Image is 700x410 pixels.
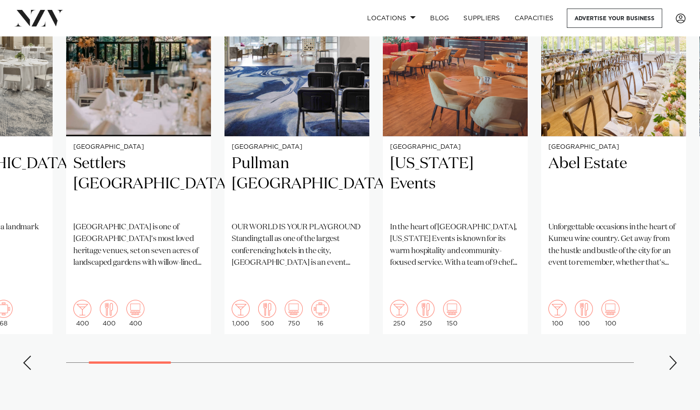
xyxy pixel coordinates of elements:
div: 400 [126,300,144,327]
img: dining.png [258,300,276,318]
img: theatre.png [443,300,461,318]
img: theatre.png [601,300,619,318]
div: 400 [73,300,91,327]
h2: Abel Estate [548,154,679,214]
img: meeting.png [311,300,329,318]
div: 250 [417,300,435,327]
img: cocktail.png [232,300,250,318]
img: dining.png [575,300,593,318]
div: 750 [285,300,303,327]
p: OUR WORLD IS YOUR PLAYGROUND Standing tall as one of the largest conferencing hotels in the city,... [232,222,362,269]
p: [GEOGRAPHIC_DATA] is one of [GEOGRAPHIC_DATA]'s most loved heritage venues, set on seven acres of... [73,222,204,269]
p: In the heart of [GEOGRAPHIC_DATA], [US_STATE] Events is known for its warm hospitality and commun... [390,222,521,269]
img: cocktail.png [548,300,566,318]
div: 100 [548,300,566,327]
h2: Pullman [GEOGRAPHIC_DATA] [232,154,362,214]
img: cocktail.png [73,300,91,318]
a: Capacities [507,9,561,28]
small: [GEOGRAPHIC_DATA] [390,144,521,151]
div: 150 [443,300,461,327]
p: Unforgettable occasions in the heart of Kumeu wine country. Get away from the hustle and bustle o... [548,222,679,269]
div: 100 [575,300,593,327]
small: [GEOGRAPHIC_DATA] [73,144,204,151]
img: cocktail.png [390,300,408,318]
div: 1,000 [232,300,250,327]
a: SUPPLIERS [456,9,507,28]
img: dining.png [100,300,118,318]
div: 100 [601,300,619,327]
small: [GEOGRAPHIC_DATA] [232,144,362,151]
h2: [US_STATE] Events [390,154,521,214]
a: BLOG [423,9,456,28]
small: [GEOGRAPHIC_DATA] [548,144,679,151]
img: theatre.png [285,300,303,318]
h2: Settlers [GEOGRAPHIC_DATA] [73,154,204,214]
div: 250 [390,300,408,327]
a: Locations [360,9,423,28]
img: theatre.png [126,300,144,318]
div: 500 [258,300,276,327]
div: 400 [100,300,118,327]
a: Advertise your business [567,9,662,28]
img: dining.png [417,300,435,318]
div: 16 [311,300,329,327]
img: nzv-logo.png [14,10,63,26]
